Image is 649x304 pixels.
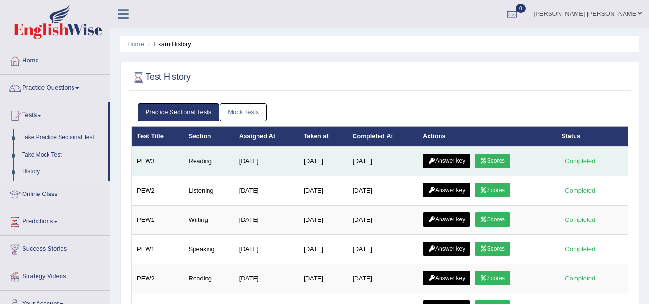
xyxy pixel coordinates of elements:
[0,263,110,287] a: Strategy Videos
[298,146,347,176] td: [DATE]
[562,156,599,166] div: Completed
[423,212,470,227] a: Answer key
[298,176,347,206] td: [DATE]
[184,176,234,206] td: Listening
[234,264,298,293] td: [DATE]
[184,126,234,146] th: Section
[475,242,510,256] a: Scores
[423,271,470,285] a: Answer key
[131,70,191,85] h2: Test History
[562,273,599,283] div: Completed
[0,48,110,72] a: Home
[132,146,184,176] td: PEW3
[132,126,184,146] th: Test Title
[0,208,110,232] a: Predictions
[347,264,417,293] td: [DATE]
[516,4,526,13] span: 0
[556,126,628,146] th: Status
[347,235,417,264] td: [DATE]
[423,154,470,168] a: Answer key
[234,235,298,264] td: [DATE]
[146,39,191,49] li: Exam History
[132,235,184,264] td: PEW1
[475,212,510,227] a: Scores
[18,163,108,181] a: History
[417,126,556,146] th: Actions
[132,176,184,206] td: PEW2
[0,181,110,205] a: Online Class
[234,206,298,235] td: [DATE]
[184,264,234,293] td: Reading
[298,235,347,264] td: [DATE]
[347,176,417,206] td: [DATE]
[298,264,347,293] td: [DATE]
[234,146,298,176] td: [DATE]
[347,206,417,235] td: [DATE]
[184,235,234,264] td: Speaking
[298,126,347,146] th: Taken at
[475,154,510,168] a: Scores
[132,264,184,293] td: PEW2
[0,102,108,126] a: Tests
[0,75,110,99] a: Practice Questions
[132,206,184,235] td: PEW1
[18,146,108,164] a: Take Mock Test
[18,129,108,146] a: Take Practice Sectional Test
[184,206,234,235] td: Writing
[423,183,470,197] a: Answer key
[347,126,417,146] th: Completed At
[220,103,267,121] a: Mock Tests
[347,146,417,176] td: [DATE]
[138,103,220,121] a: Practice Sectional Tests
[234,126,298,146] th: Assigned At
[475,271,510,285] a: Scores
[562,215,599,225] div: Completed
[234,176,298,206] td: [DATE]
[127,40,144,48] a: Home
[562,185,599,195] div: Completed
[184,146,234,176] td: Reading
[475,183,510,197] a: Scores
[0,236,110,260] a: Success Stories
[562,244,599,254] div: Completed
[298,206,347,235] td: [DATE]
[423,242,470,256] a: Answer key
